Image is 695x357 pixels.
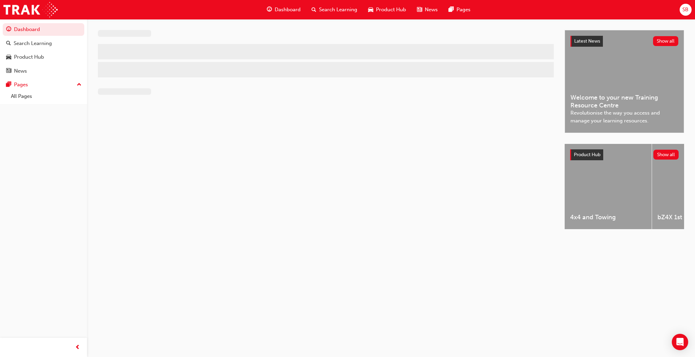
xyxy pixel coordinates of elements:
span: news-icon [6,68,11,74]
span: pages-icon [449,5,454,14]
div: Open Intercom Messenger [672,334,688,350]
button: Show all [653,36,679,46]
a: news-iconNews [411,3,443,17]
span: Product Hub [376,6,406,14]
span: guage-icon [267,5,272,14]
a: pages-iconPages [443,3,476,17]
a: 4x4 and Towing [565,144,652,229]
span: search-icon [312,5,316,14]
img: Trak [3,2,58,17]
span: Product Hub [574,152,600,158]
span: 4x4 and Towing [570,213,646,221]
span: Latest News [574,38,600,44]
a: Search Learning [3,37,84,50]
span: guage-icon [6,27,11,33]
div: News [14,67,27,75]
span: Revolutionise the way you access and manage your learning resources. [570,109,678,124]
a: Product Hub [3,51,84,63]
span: prev-icon [75,343,80,352]
a: Dashboard [3,23,84,36]
span: up-icon [77,80,82,89]
button: Show all [653,150,679,160]
span: News [425,6,438,14]
a: All Pages [8,91,84,102]
button: Pages [3,78,84,91]
span: pages-icon [6,82,11,88]
span: Dashboard [275,6,301,14]
a: Latest NewsShow allWelcome to your new Training Resource CentreRevolutionise the way you access a... [565,30,684,133]
span: Pages [457,6,470,14]
a: guage-iconDashboard [261,3,306,17]
a: search-iconSearch Learning [306,3,363,17]
button: DashboardSearch LearningProduct HubNews [3,22,84,78]
span: news-icon [417,5,422,14]
a: car-iconProduct Hub [363,3,411,17]
a: News [3,65,84,77]
span: car-icon [368,5,373,14]
span: search-icon [6,41,11,47]
button: SB [680,4,692,16]
span: Welcome to your new Training Resource Centre [570,94,678,109]
span: Search Learning [319,6,357,14]
span: car-icon [6,54,11,60]
div: Product Hub [14,53,44,61]
a: Product HubShow all [570,149,679,160]
span: SB [682,6,689,14]
div: Search Learning [14,40,52,47]
div: Pages [14,81,28,89]
a: Latest NewsShow all [570,36,678,47]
